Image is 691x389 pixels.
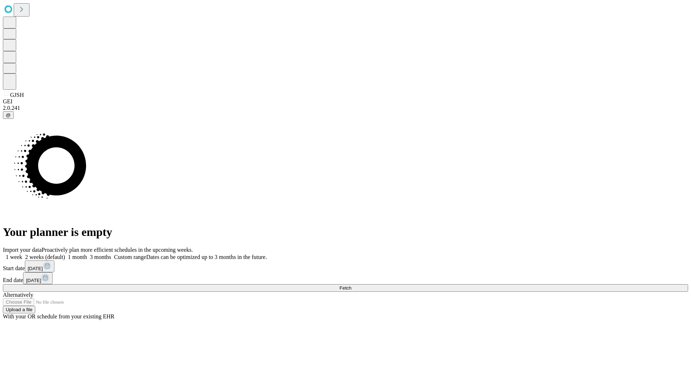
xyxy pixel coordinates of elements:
h1: Your planner is empty [3,225,688,239]
span: With your OR schedule from your existing EHR [3,313,114,319]
button: [DATE] [23,272,53,284]
span: 3 months [90,254,111,260]
button: @ [3,111,14,119]
span: GJSH [10,92,24,98]
span: Dates can be optimized up to 3 months in the future. [146,254,267,260]
span: 1 week [6,254,22,260]
span: @ [6,112,11,118]
span: Fetch [339,285,351,291]
button: Fetch [3,284,688,292]
button: Upload a file [3,306,35,313]
div: End date [3,272,688,284]
div: GEI [3,98,688,105]
span: Custom range [114,254,146,260]
span: 2 weeks (default) [25,254,65,260]
button: [DATE] [25,260,54,272]
span: [DATE] [26,278,41,283]
span: Alternatively [3,292,33,298]
span: 1 month [68,254,87,260]
span: Proactively plan more efficient schedules in the upcoming weeks. [42,247,193,253]
span: [DATE] [28,266,43,271]
span: Import your data [3,247,42,253]
div: Start date [3,260,688,272]
div: 2.0.241 [3,105,688,111]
